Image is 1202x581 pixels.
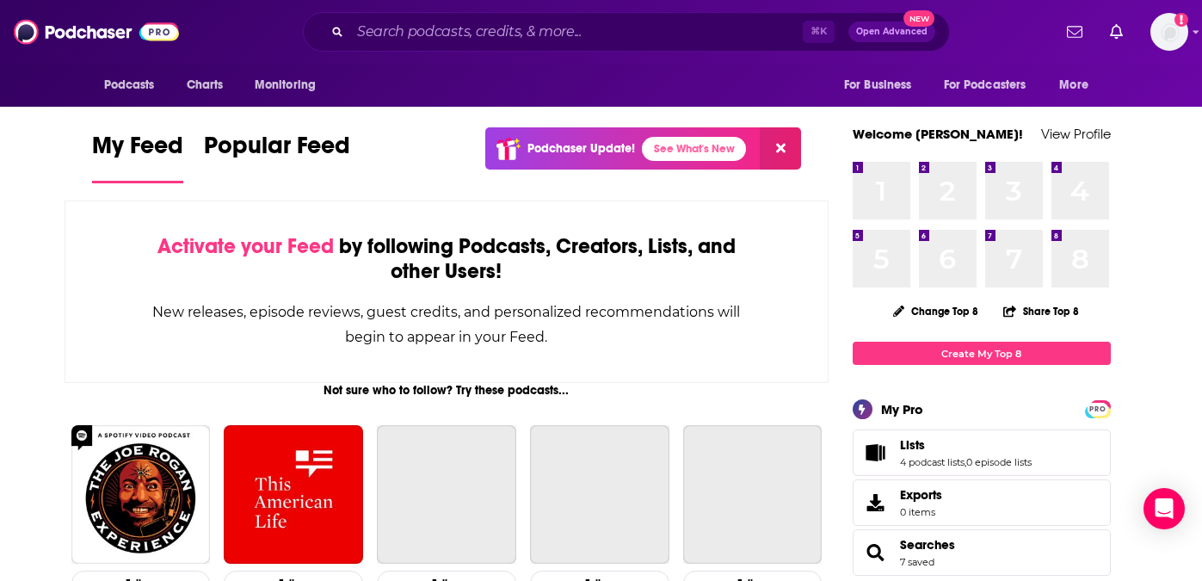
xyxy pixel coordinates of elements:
[900,437,925,453] span: Lists
[176,69,234,102] a: Charts
[92,69,177,102] button: open menu
[157,233,334,259] span: Activate your Feed
[903,10,934,27] span: New
[900,456,965,468] a: 4 podcast lists
[900,537,955,553] a: Searches
[71,425,211,565] img: The Joe Rogan Experience
[1150,13,1188,51] span: Logged in as teisenbe
[853,126,1023,142] a: Welcome [PERSON_NAME]!
[377,425,516,565] a: Planet Money
[1041,126,1111,142] a: View Profile
[187,73,224,97] span: Charts
[224,425,363,565] img: This American Life
[350,18,803,46] input: Search podcasts, credits, & more...
[944,73,1026,97] span: For Podcasters
[853,430,1111,476] span: Lists
[1088,403,1108,416] span: PRO
[900,487,942,503] span: Exports
[204,131,350,170] span: Popular Feed
[900,437,1032,453] a: Lists
[933,69,1051,102] button: open menu
[527,141,635,156] p: Podchaser Update!
[881,401,923,417] div: My Pro
[65,383,829,398] div: Not sure who to follow? Try these podcasts...
[859,441,893,465] a: Lists
[92,131,183,170] span: My Feed
[883,300,989,322] button: Change Top 8
[1002,294,1080,328] button: Share Top 8
[1174,13,1188,27] svg: Add a profile image
[853,529,1111,576] span: Searches
[803,21,835,43] span: ⌘ K
[151,300,743,349] div: New releases, episode reviews, guest credits, and personalized recommendations will begin to appe...
[92,131,183,183] a: My Feed
[856,28,928,36] span: Open Advanced
[1150,13,1188,51] button: Show profile menu
[900,506,942,518] span: 0 items
[844,73,912,97] span: For Business
[853,342,1111,365] a: Create My Top 8
[1143,488,1185,529] div: Open Intercom Messenger
[1059,73,1088,97] span: More
[14,15,179,48] img: Podchaser - Follow, Share and Rate Podcasts
[859,541,893,565] a: Searches
[853,479,1111,526] a: Exports
[104,73,155,97] span: Podcasts
[832,69,934,102] button: open menu
[530,425,669,565] a: The Daily
[683,425,823,565] a: My Favorite Murder with Karen Kilgariff and Georgia Hardstark
[303,12,950,52] div: Search podcasts, credits, & more...
[859,491,893,515] span: Exports
[900,556,934,568] a: 7 saved
[1047,69,1110,102] button: open menu
[1060,17,1089,46] a: Show notifications dropdown
[1103,17,1130,46] a: Show notifications dropdown
[151,234,743,284] div: by following Podcasts, Creators, Lists, and other Users!
[965,456,966,468] span: ,
[204,131,350,183] a: Popular Feed
[243,69,338,102] button: open menu
[642,137,746,161] a: See What's New
[1150,13,1188,51] img: User Profile
[255,73,316,97] span: Monitoring
[1088,402,1108,415] a: PRO
[966,456,1032,468] a: 0 episode lists
[848,22,935,42] button: Open AdvancedNew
